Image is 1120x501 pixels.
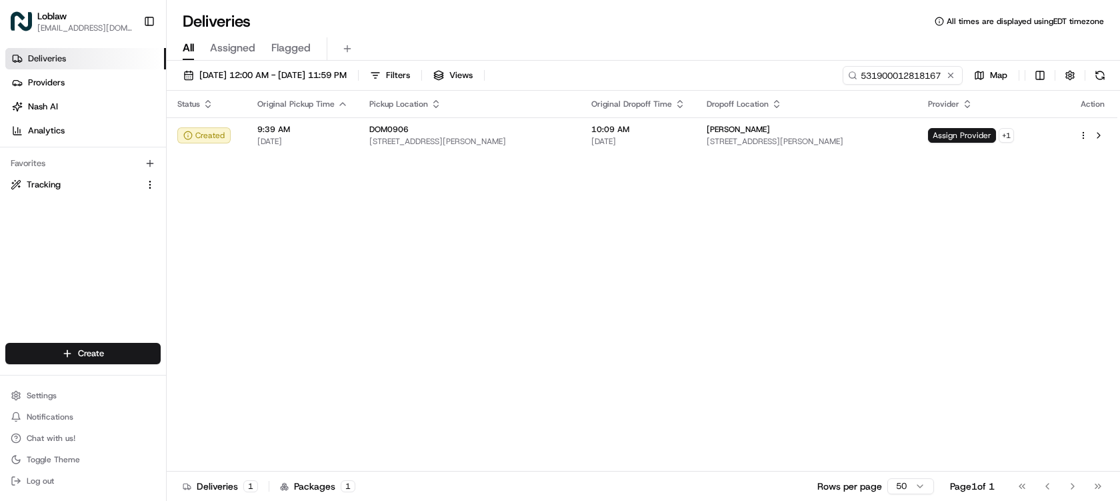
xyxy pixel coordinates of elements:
[5,408,161,426] button: Notifications
[817,480,882,493] p: Rows per page
[183,480,258,493] div: Deliveries
[37,23,133,33] button: [EMAIL_ADDRESS][DOMAIN_NAME]
[27,412,73,422] span: Notifications
[1079,99,1107,109] div: Action
[257,136,348,147] span: [DATE]
[199,69,347,81] span: [DATE] 12:00 AM - [DATE] 11:59 PM
[11,179,139,191] a: Tracking
[183,11,251,32] h1: Deliveries
[5,450,161,469] button: Toggle Theme
[27,433,75,444] span: Chat with us!
[280,480,355,493] div: Packages
[427,66,479,85] button: Views
[950,480,995,493] div: Page 1 of 1
[210,40,255,56] span: Assigned
[5,96,166,117] a: Nash AI
[243,480,258,492] div: 1
[369,99,428,109] span: Pickup Location
[27,476,54,486] span: Log out
[257,124,348,135] span: 9:39 AM
[5,386,161,405] button: Settings
[591,136,685,147] span: [DATE]
[27,179,61,191] span: Tracking
[5,472,161,490] button: Log out
[183,40,194,56] span: All
[177,99,200,109] span: Status
[947,16,1104,27] span: All times are displayed using EDT timezone
[707,99,769,109] span: Dropoff Location
[990,69,1007,81] span: Map
[369,136,570,147] span: [STREET_ADDRESS][PERSON_NAME]
[707,124,770,135] span: [PERSON_NAME]
[5,343,161,364] button: Create
[27,390,57,401] span: Settings
[341,480,355,492] div: 1
[177,66,353,85] button: [DATE] 12:00 AM - [DATE] 11:59 PM
[449,69,473,81] span: Views
[843,66,963,85] input: Type to search
[968,66,1013,85] button: Map
[271,40,311,56] span: Flagged
[28,101,58,113] span: Nash AI
[37,9,67,23] button: Loblaw
[5,48,166,69] a: Deliveries
[707,136,907,147] span: [STREET_ADDRESS][PERSON_NAME]
[28,125,65,137] span: Analytics
[5,429,161,448] button: Chat with us!
[27,454,80,465] span: Toggle Theme
[5,174,161,195] button: Tracking
[369,124,409,135] span: DOM0906
[999,128,1014,143] button: +1
[591,124,685,135] span: 10:09 AM
[5,72,166,93] a: Providers
[386,69,410,81] span: Filters
[11,11,32,32] img: Loblaw
[5,120,166,141] a: Analytics
[591,99,672,109] span: Original Dropoff Time
[5,153,161,174] div: Favorites
[28,77,65,89] span: Providers
[928,99,959,109] span: Provider
[28,53,66,65] span: Deliveries
[1091,66,1109,85] button: Refresh
[78,348,104,360] span: Create
[928,128,996,143] span: Assign Provider
[364,66,416,85] button: Filters
[177,127,231,143] button: Created
[5,5,138,37] button: LoblawLoblaw[EMAIL_ADDRESS][DOMAIN_NAME]
[257,99,335,109] span: Original Pickup Time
